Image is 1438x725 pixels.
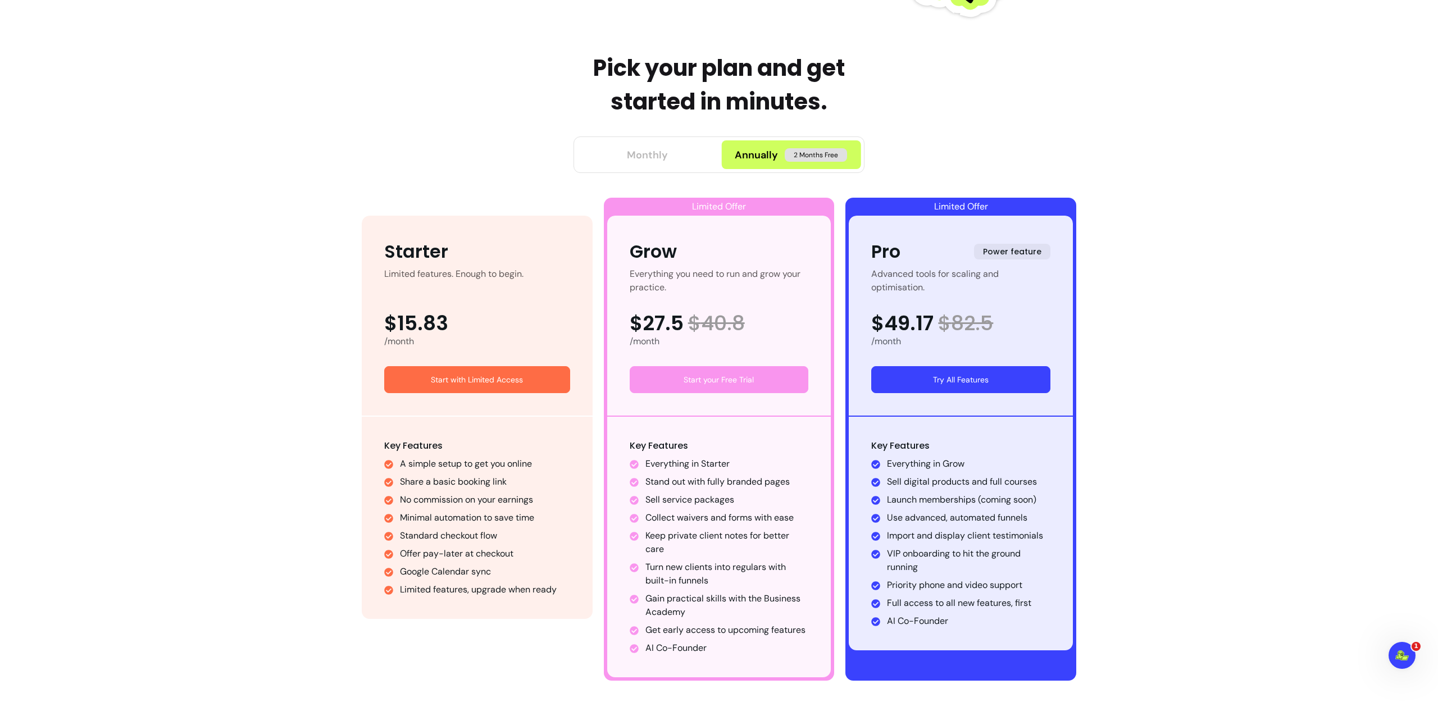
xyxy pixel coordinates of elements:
li: Google Calendar sync [400,565,570,578]
li: VIP onboarding to hit the ground running [887,547,1050,574]
li: Turn new clients into regulars with built-in funnels [645,560,809,587]
span: Power feature [974,244,1050,259]
span: $ 40.8 [688,312,745,335]
li: Minimal automation to save time [400,511,570,525]
li: Standard checkout flow [400,529,570,542]
iframe: Intercom live chat [1389,642,1416,669]
span: $49.17 [871,312,934,335]
li: Keep private client notes for better care [645,529,809,556]
span: 1 [1412,642,1421,651]
span: 2 Months Free [785,148,847,162]
div: Advanced tools for scaling and optimisation. [871,267,1050,294]
li: Everything in Starter [645,457,809,471]
li: Full access to all new features, first [887,596,1050,610]
li: Share a basic booking link [400,475,570,489]
div: Limited Offer [607,198,831,216]
span: Annually [735,147,778,163]
div: Limited features. Enough to begin. [384,267,524,294]
li: Collect waivers and forms with ease [645,511,809,525]
li: Stand out with fully branded pages [645,475,809,489]
span: $27.5 [630,312,684,335]
a: Start your Free Trial [630,366,809,393]
a: Try All Features [871,366,1050,393]
span: $ 82.5 [938,312,993,335]
span: Key Features [630,439,688,452]
li: Sell service packages [645,493,809,507]
li: Use advanced, automated funnels [887,511,1050,525]
li: Sell digital products and full courses [887,475,1050,489]
li: Limited features, upgrade when ready [400,583,570,596]
div: Pro [871,238,900,265]
li: Priority phone and video support [887,578,1050,592]
div: Grow [630,238,677,265]
div: /month [384,335,570,348]
div: Starter [384,238,448,265]
li: Everything in Grow [887,457,1050,471]
span: $15.83 [384,312,448,335]
span: Key Features [871,439,930,452]
li: Offer pay-later at checkout [400,547,570,560]
li: AI Co-Founder [645,641,809,655]
li: AI Co-Founder [887,614,1050,628]
h1: Pick your plan and get started in minutes. [561,51,877,118]
li: Get early access to upcoming features [645,623,809,637]
li: A simple setup to get you online [400,457,570,471]
div: Everything you need to run and grow your practice. [630,267,809,294]
div: Monthly [627,147,668,163]
li: Launch memberships (coming soon) [887,493,1050,507]
div: /month [630,335,809,348]
li: Import and display client testimonials [887,529,1050,542]
a: Start with Limited Access [384,366,570,393]
div: /month [871,335,1050,348]
span: Key Features [384,439,443,452]
li: Gain practical skills with the Business Academy [645,592,809,619]
div: Limited Offer [849,198,1073,216]
li: No commission on your earnings [400,493,570,507]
